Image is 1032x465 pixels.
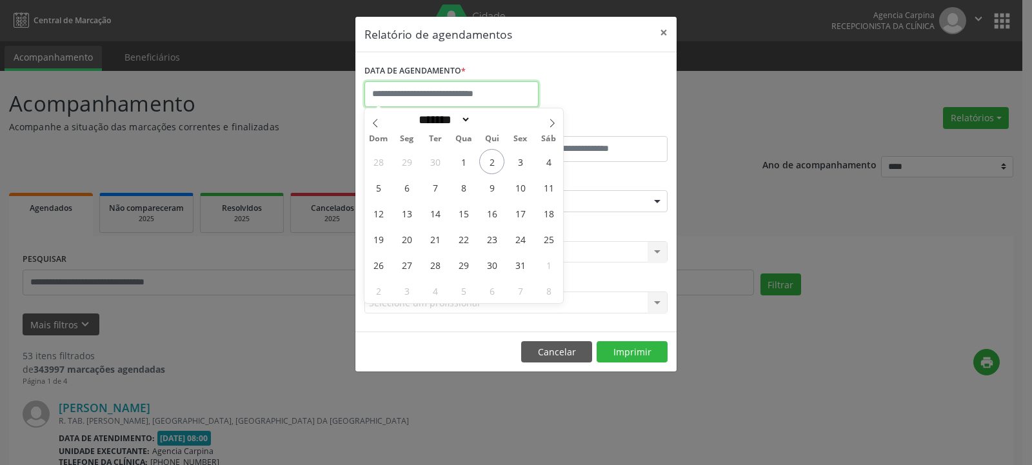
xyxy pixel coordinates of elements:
[451,252,476,277] span: Outubro 29, 2025
[519,116,668,136] label: ATÉ
[366,175,391,200] span: Outubro 5, 2025
[478,135,506,143] span: Qui
[479,149,504,174] span: Outubro 2, 2025
[422,175,448,200] span: Outubro 7, 2025
[394,278,419,303] span: Novembro 3, 2025
[535,135,563,143] span: Sáb
[479,175,504,200] span: Outubro 9, 2025
[422,149,448,174] span: Setembro 30, 2025
[536,226,561,252] span: Outubro 25, 2025
[506,135,535,143] span: Sex
[479,201,504,226] span: Outubro 16, 2025
[450,135,478,143] span: Qua
[422,252,448,277] span: Outubro 28, 2025
[536,252,561,277] span: Novembro 1, 2025
[394,175,419,200] span: Outubro 6, 2025
[394,149,419,174] span: Setembro 29, 2025
[414,113,471,126] select: Month
[366,226,391,252] span: Outubro 19, 2025
[479,252,504,277] span: Outubro 30, 2025
[451,175,476,200] span: Outubro 8, 2025
[422,226,448,252] span: Outubro 21, 2025
[451,149,476,174] span: Outubro 1, 2025
[366,149,391,174] span: Setembro 28, 2025
[451,226,476,252] span: Outubro 22, 2025
[521,341,592,363] button: Cancelar
[422,278,448,303] span: Novembro 4, 2025
[451,278,476,303] span: Novembro 5, 2025
[366,201,391,226] span: Outubro 12, 2025
[597,341,668,363] button: Imprimir
[394,226,419,252] span: Outubro 20, 2025
[508,226,533,252] span: Outubro 24, 2025
[364,135,393,143] span: Dom
[422,201,448,226] span: Outubro 14, 2025
[479,226,504,252] span: Outubro 23, 2025
[508,201,533,226] span: Outubro 17, 2025
[536,278,561,303] span: Novembro 8, 2025
[366,252,391,277] span: Outubro 26, 2025
[508,175,533,200] span: Outubro 10, 2025
[393,135,421,143] span: Seg
[421,135,450,143] span: Ter
[651,17,677,48] button: Close
[364,26,512,43] h5: Relatório de agendamentos
[394,252,419,277] span: Outubro 27, 2025
[508,252,533,277] span: Outubro 31, 2025
[536,149,561,174] span: Outubro 4, 2025
[508,278,533,303] span: Novembro 7, 2025
[394,201,419,226] span: Outubro 13, 2025
[479,278,504,303] span: Novembro 6, 2025
[366,278,391,303] span: Novembro 2, 2025
[364,61,466,81] label: DATA DE AGENDAMENTO
[536,175,561,200] span: Outubro 11, 2025
[508,149,533,174] span: Outubro 3, 2025
[536,201,561,226] span: Outubro 18, 2025
[451,201,476,226] span: Outubro 15, 2025
[471,113,513,126] input: Year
